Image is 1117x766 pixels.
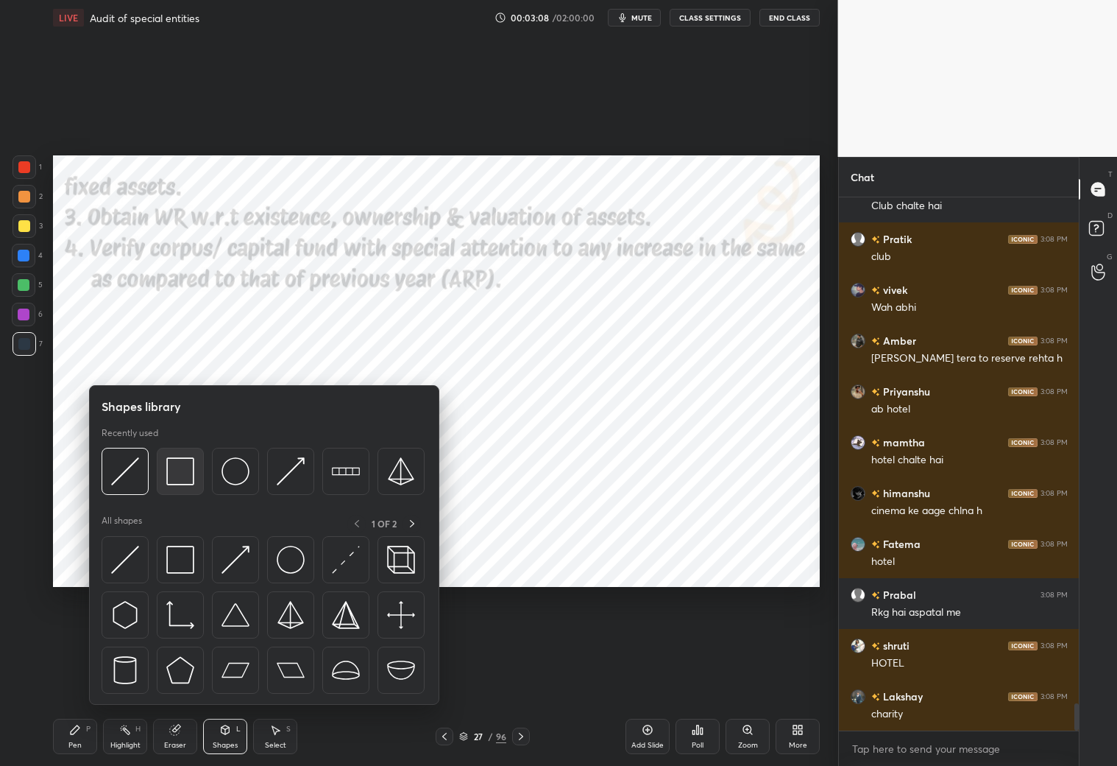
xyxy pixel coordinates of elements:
[880,638,909,653] h6: shruti
[277,656,305,684] img: svg+xml;charset=utf-8,%3Csvg%20xmlns%3D%22http%3A%2F%2Fwww.w3.org%2F2000%2Fsvg%22%20width%3D%2244...
[1108,169,1113,180] p: T
[1040,286,1068,295] div: 3:08 PM
[166,601,194,629] img: svg+xml;charset=utf-8,%3Csvg%20xmlns%3D%22http%3A%2F%2Fwww.w3.org%2F2000%2Fsvg%22%20width%3D%2233...
[53,9,84,27] div: LIVE
[631,13,652,23] span: mute
[1040,692,1068,701] div: 3:08 PM
[111,601,139,629] img: svg+xml;charset=utf-8,%3Csvg%20xmlns%3D%22http%3A%2F%2Fwww.w3.org%2F2000%2Fsvg%22%20width%3D%2230...
[102,515,142,533] p: All shapes
[213,742,238,749] div: Shapes
[13,332,43,356] div: 7
[871,592,880,600] img: no-rating-badge.077c3623.svg
[880,587,916,602] h6: Prabal
[871,541,880,549] img: no-rating-badge.077c3623.svg
[111,457,139,485] img: svg+xml;charset=utf-8,%3Csvg%20xmlns%3D%22http%3A%2F%2Fwww.w3.org%2F2000%2Fsvg%22%20width%3D%2230...
[1040,591,1068,600] div: 3:08 PM
[13,185,43,208] div: 2
[851,537,865,552] img: 9405d135d0cd4a27aa7e2bc0c754d48b.jpg
[871,351,1068,366] div: [PERSON_NAME] tera to reserve rehta h
[871,199,1068,214] div: Club chalte hai
[332,546,360,574] img: svg+xml;charset=utf-8,%3Csvg%20xmlns%3D%22http%3A%2F%2Fwww.w3.org%2F2000%2Fsvg%22%20width%3D%2230...
[1040,438,1068,447] div: 3:08 PM
[12,244,43,267] div: 4
[851,232,865,247] img: default.png
[631,742,664,749] div: Add Slide
[387,656,415,684] img: svg+xml;charset=utf-8,%3Csvg%20xmlns%3D%22http%3A%2F%2Fwww.w3.org%2F2000%2Fsvg%22%20width%3D%2238...
[871,338,880,346] img: no-rating-badge.077c3623.svg
[871,694,880,702] img: no-rating-badge.077c3623.svg
[332,656,360,684] img: svg+xml;charset=utf-8,%3Csvg%20xmlns%3D%22http%3A%2F%2Fwww.w3.org%2F2000%2Fsvg%22%20width%3D%2238...
[608,9,661,27] button: mute
[851,435,865,450] img: 9488d9a54c4b42faad9c10783c879014.jpg
[851,283,865,298] img: cc3c1c84dcd340a9a7d6cdea15200c3c.jpg
[692,742,703,749] div: Poll
[166,656,194,684] img: svg+xml;charset=utf-8,%3Csvg%20xmlns%3D%22http%3A%2F%2Fwww.w3.org%2F2000%2Fsvg%22%20width%3D%2234...
[277,546,305,574] img: svg+xml;charset=utf-8,%3Csvg%20xmlns%3D%22http%3A%2F%2Fwww.w3.org%2F2000%2Fsvg%22%20width%3D%2236...
[1040,540,1068,549] div: 3:08 PM
[110,742,141,749] div: Highlight
[871,643,880,651] img: no-rating-badge.077c3623.svg
[851,689,865,704] img: 3af908eb71df441b8f4d4831c76de2a2.jpg
[1040,642,1068,650] div: 3:08 PM
[1040,235,1068,244] div: 3:08 PM
[1008,540,1038,549] img: iconic-dark.1390631f.png
[332,601,360,629] img: svg+xml;charset=utf-8,%3Csvg%20xmlns%3D%22http%3A%2F%2Fwww.w3.org%2F2000%2Fsvg%22%20width%3D%2234...
[871,440,880,448] img: no-rating-badge.077c3623.svg
[851,384,865,399] img: ac7fb660e3c34ab58fdcde9eb811caf6.jpg
[90,11,199,25] h4: Audit of special entities
[871,287,880,295] img: no-rating-badge.077c3623.svg
[1040,387,1068,396] div: 3:08 PM
[1040,337,1068,345] div: 3:08 PM
[880,333,916,348] h6: Amber
[851,639,865,653] img: 0ff790bd19cd482d9840a53a90f38bda.jpg
[277,601,305,629] img: svg+xml;charset=utf-8,%3Csvg%20xmlns%3D%22http%3A%2F%2Fwww.w3.org%2F2000%2Fsvg%22%20width%3D%2234...
[1107,210,1113,221] p: D
[871,707,1068,722] div: charity
[1107,251,1113,262] p: G
[387,601,415,629] img: svg+xml;charset=utf-8,%3Csvg%20xmlns%3D%22http%3A%2F%2Fwww.w3.org%2F2000%2Fsvg%22%20width%3D%2240...
[880,536,921,552] h6: Fatema
[871,236,880,245] img: no-rating-badge.077c3623.svg
[871,402,1068,417] div: ab hotel
[12,273,43,297] div: 5
[86,725,91,733] div: P
[759,9,820,27] button: End Class
[221,457,249,485] img: svg+xml;charset=utf-8,%3Csvg%20xmlns%3D%22http%3A%2F%2Fwww.w3.org%2F2000%2Fsvg%22%20width%3D%2236...
[496,730,506,743] div: 96
[221,601,249,629] img: svg+xml;charset=utf-8,%3Csvg%20xmlns%3D%22http%3A%2F%2Fwww.w3.org%2F2000%2Fsvg%22%20width%3D%2238...
[1008,286,1038,295] img: iconic-dark.1390631f.png
[1008,489,1038,498] img: iconic-dark.1390631f.png
[1008,438,1038,447] img: iconic-dark.1390631f.png
[880,485,930,501] h6: himanshu
[1008,387,1038,396] img: iconic-dark.1390631f.png
[670,9,751,27] button: CLASS SETTINGS
[332,457,360,485] img: svg+xml;charset=utf-8,%3Csvg%20xmlns%3D%22http%3A%2F%2Fwww.w3.org%2F2000%2Fsvg%22%20width%3D%2250...
[489,732,493,741] div: /
[12,303,43,326] div: 6
[839,197,1079,731] div: grid
[789,742,807,749] div: More
[1008,692,1038,701] img: iconic-dark.1390631f.png
[880,384,930,399] h6: Priyanshu
[880,435,925,450] h6: mamtha
[1008,235,1038,244] img: iconic-dark.1390631f.png
[871,605,1068,620] div: Rkg hai aspatal me
[871,656,1068,671] div: HOTEL
[1008,337,1038,345] img: iconic-dark.1390631f.png
[738,742,758,749] div: Zoom
[871,389,880,397] img: no-rating-badge.077c3623.svg
[851,486,865,501] img: c9e278afab4b450cb2eb498552f0b02c.jpg
[871,504,1068,519] div: cinema ke aage chlna h
[102,398,181,415] h5: Shapes library
[221,656,249,684] img: svg+xml;charset=utf-8,%3Csvg%20xmlns%3D%22http%3A%2F%2Fwww.w3.org%2F2000%2Fsvg%22%20width%3D%2244...
[111,656,139,684] img: svg+xml;charset=utf-8,%3Csvg%20xmlns%3D%22http%3A%2F%2Fwww.w3.org%2F2000%2Fsvg%22%20width%3D%2228...
[13,155,42,179] div: 1
[265,742,286,749] div: Select
[221,546,249,574] img: svg+xml;charset=utf-8,%3Csvg%20xmlns%3D%22http%3A%2F%2Fwww.w3.org%2F2000%2Fsvg%22%20width%3D%2230...
[871,555,1068,569] div: hotel
[286,725,291,733] div: S
[880,282,907,298] h6: vivek
[135,725,141,733] div: H
[387,546,415,574] img: svg+xml;charset=utf-8,%3Csvg%20xmlns%3D%22http%3A%2F%2Fwww.w3.org%2F2000%2Fsvg%22%20width%3D%2235...
[277,457,305,485] img: svg+xml;charset=utf-8,%3Csvg%20xmlns%3D%22http%3A%2F%2Fwww.w3.org%2F2000%2Fsvg%22%20width%3D%2230...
